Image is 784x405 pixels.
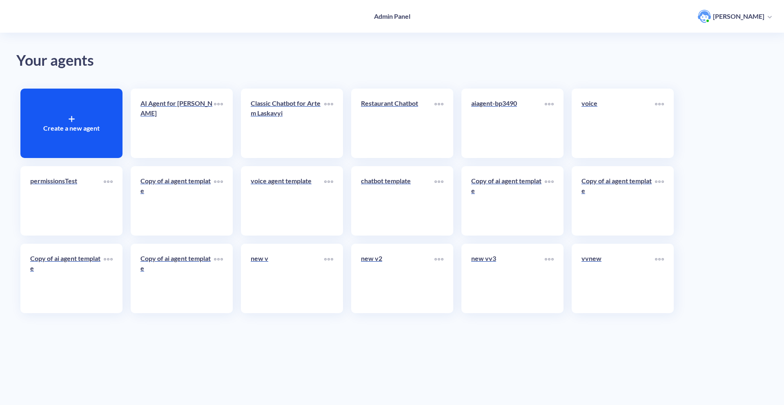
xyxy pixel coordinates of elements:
div: Your agents [16,49,768,72]
p: Copy of ai agent template [140,254,214,273]
a: Classic Chatbot for Artem Laskavyi [251,98,324,148]
a: aiagent-bp3490 [471,98,545,148]
a: new v [251,254,324,303]
a: new vv3 [471,254,545,303]
p: [PERSON_NAME] [713,12,764,21]
p: Create a new agent [43,123,100,133]
p: voice agent template [251,176,324,186]
p: Copy of ai agent template [30,254,104,273]
p: vvnew [581,254,655,263]
a: Restaurant Chatbot [361,98,434,148]
a: chatbot template [361,176,434,226]
p: Copy of ai agent template [140,176,214,196]
a: voice agent template [251,176,324,226]
a: vvnew [581,254,655,303]
a: Copy of ai agent template [581,176,655,226]
p: new v [251,254,324,263]
h4: Admin Panel [374,12,410,20]
p: Copy of ai agent template [471,176,545,196]
p: Classic Chatbot for Artem Laskavyi [251,98,324,118]
p: permissionsTest [30,176,104,186]
a: Copy of ai agent template [30,254,104,303]
a: Copy of ai agent template [140,176,214,226]
p: Copy of ai agent template [581,176,655,196]
p: new v2 [361,254,434,263]
a: voice [581,98,655,148]
p: voice [581,98,655,108]
p: Restaurant Chatbot [361,98,434,108]
p: aiagent-bp3490 [471,98,545,108]
a: permissionsTest [30,176,104,226]
img: user photo [698,10,711,23]
a: Copy of ai agent template [140,254,214,303]
button: user photo[PERSON_NAME] [694,9,776,24]
a: AI Agent for [PERSON_NAME] [140,98,214,148]
p: new vv3 [471,254,545,263]
a: new v2 [361,254,434,303]
p: chatbot template [361,176,434,186]
p: AI Agent for [PERSON_NAME] [140,98,214,118]
a: Copy of ai agent template [471,176,545,226]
